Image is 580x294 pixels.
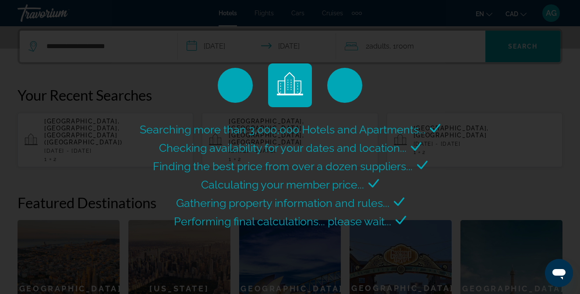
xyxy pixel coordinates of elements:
[545,259,573,287] iframe: Button to launch messaging window
[140,123,425,136] span: Searching more than 3,000,000 Hotels and Apartments...
[176,196,389,210] span: Gathering property information and rules...
[159,141,407,154] span: Checking availability for your dates and location...
[153,160,413,173] span: Finding the best price from over a dozen suppliers...
[174,215,391,228] span: Performing final calculations... please wait...
[201,178,364,191] span: Calculating your member price...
